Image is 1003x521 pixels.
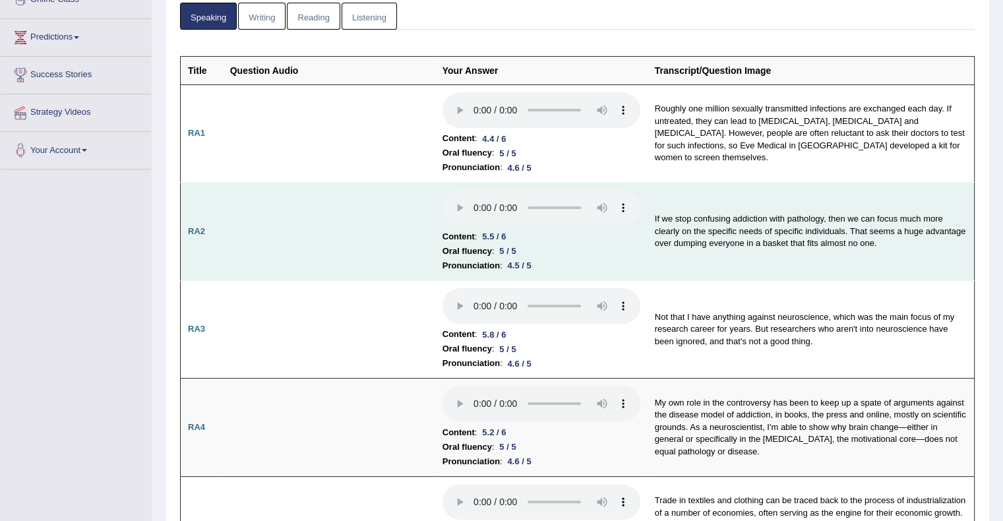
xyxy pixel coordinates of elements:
[442,259,640,273] li: :
[442,356,500,371] b: Pronunciation
[442,454,500,469] b: Pronunciation
[442,425,475,440] b: Content
[502,454,537,468] div: 4.6 / 5
[1,19,151,52] a: Predictions
[442,327,475,342] b: Content
[442,160,640,175] li: :
[648,379,975,477] td: My own role in the controversy has been to keep up a spate of arguments against the disease model...
[648,84,975,183] td: Roughly one million sexually transmitted infections are exchanged each day. If untreated, they ca...
[477,328,511,342] div: 5.8 / 6
[442,244,640,259] li: :
[442,356,640,371] li: :
[442,454,640,469] li: :
[442,146,492,160] b: Oral fluency
[648,56,975,84] th: Transcript/Question Image
[442,327,640,342] li: :
[442,425,640,440] li: :
[494,440,521,454] div: 5 / 5
[1,132,151,165] a: Your Account
[188,422,205,432] b: RA4
[648,183,975,281] td: If we stop confusing addiction with pathology, then we can focus much more clearly on the specifi...
[442,131,475,146] b: Content
[442,131,640,146] li: :
[502,161,537,175] div: 4.6 / 5
[181,56,223,84] th: Title
[502,259,537,272] div: 4.5 / 5
[502,357,537,371] div: 4.6 / 5
[494,146,521,160] div: 5 / 5
[342,3,397,30] a: Listening
[494,244,521,258] div: 5 / 5
[442,244,492,259] b: Oral fluency
[477,425,511,439] div: 5.2 / 6
[1,94,151,127] a: Strategy Videos
[188,226,205,236] b: RA2
[494,342,521,356] div: 5 / 5
[223,56,435,84] th: Question Audio
[442,440,492,454] b: Oral fluency
[180,3,237,30] a: Speaking
[442,342,640,356] li: :
[477,132,511,146] div: 4.4 / 6
[477,230,511,243] div: 5.5 / 6
[442,440,640,454] li: :
[287,3,340,30] a: Reading
[238,3,286,30] a: Writing
[442,259,500,273] b: Pronunciation
[435,56,648,84] th: Your Answer
[648,280,975,379] td: Not that I have anything against neuroscience, which was the main focus of my research career for...
[188,324,205,334] b: RA3
[442,230,640,244] li: :
[442,342,492,356] b: Oral fluency
[188,128,205,138] b: RA1
[442,160,500,175] b: Pronunciation
[1,57,151,90] a: Success Stories
[442,230,475,244] b: Content
[442,146,640,160] li: :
